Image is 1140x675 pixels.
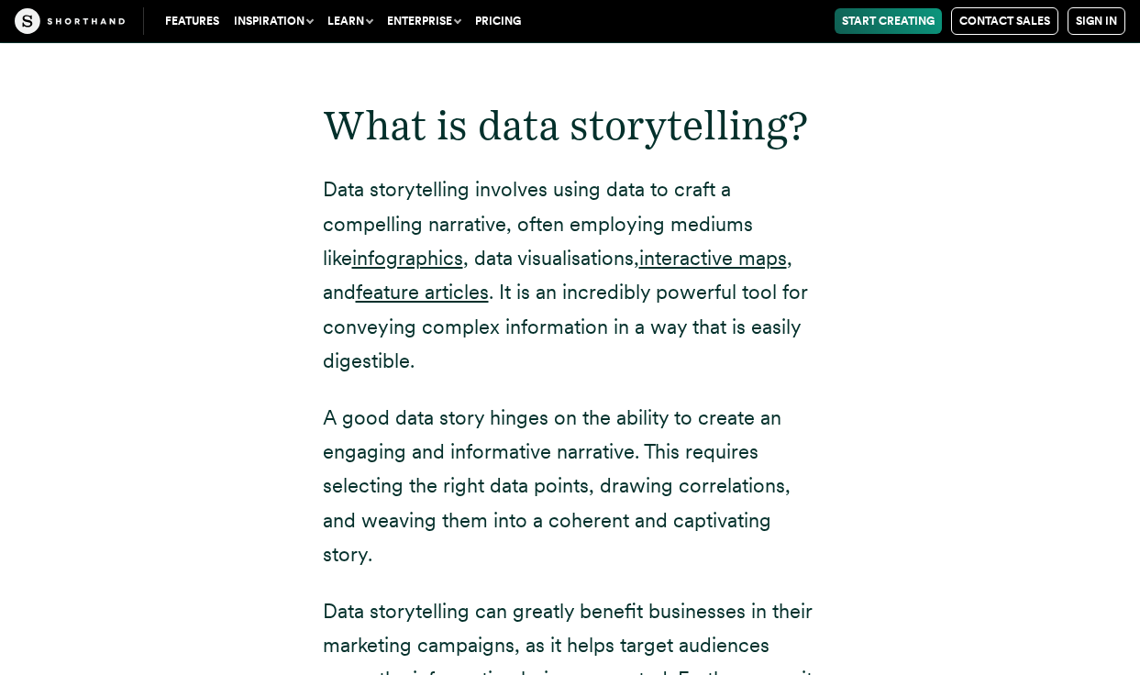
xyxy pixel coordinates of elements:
[323,102,818,150] h2: What is data storytelling?
[227,8,320,34] button: Inspiration
[356,280,489,304] a: feature articles
[323,172,818,378] p: Data storytelling involves using data to craft a compelling narrative, often employing mediums li...
[380,8,468,34] button: Enterprise
[323,401,818,572] p: A good data story hinges on the ability to create an engaging and informative narrative. This req...
[158,8,227,34] a: Features
[1068,7,1125,35] a: Sign in
[15,8,125,34] img: The Craft
[352,246,463,270] a: infographics
[951,7,1058,35] a: Contact Sales
[320,8,380,34] button: Learn
[835,8,942,34] a: Start Creating
[468,8,528,34] a: Pricing
[639,246,787,270] a: interactive maps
